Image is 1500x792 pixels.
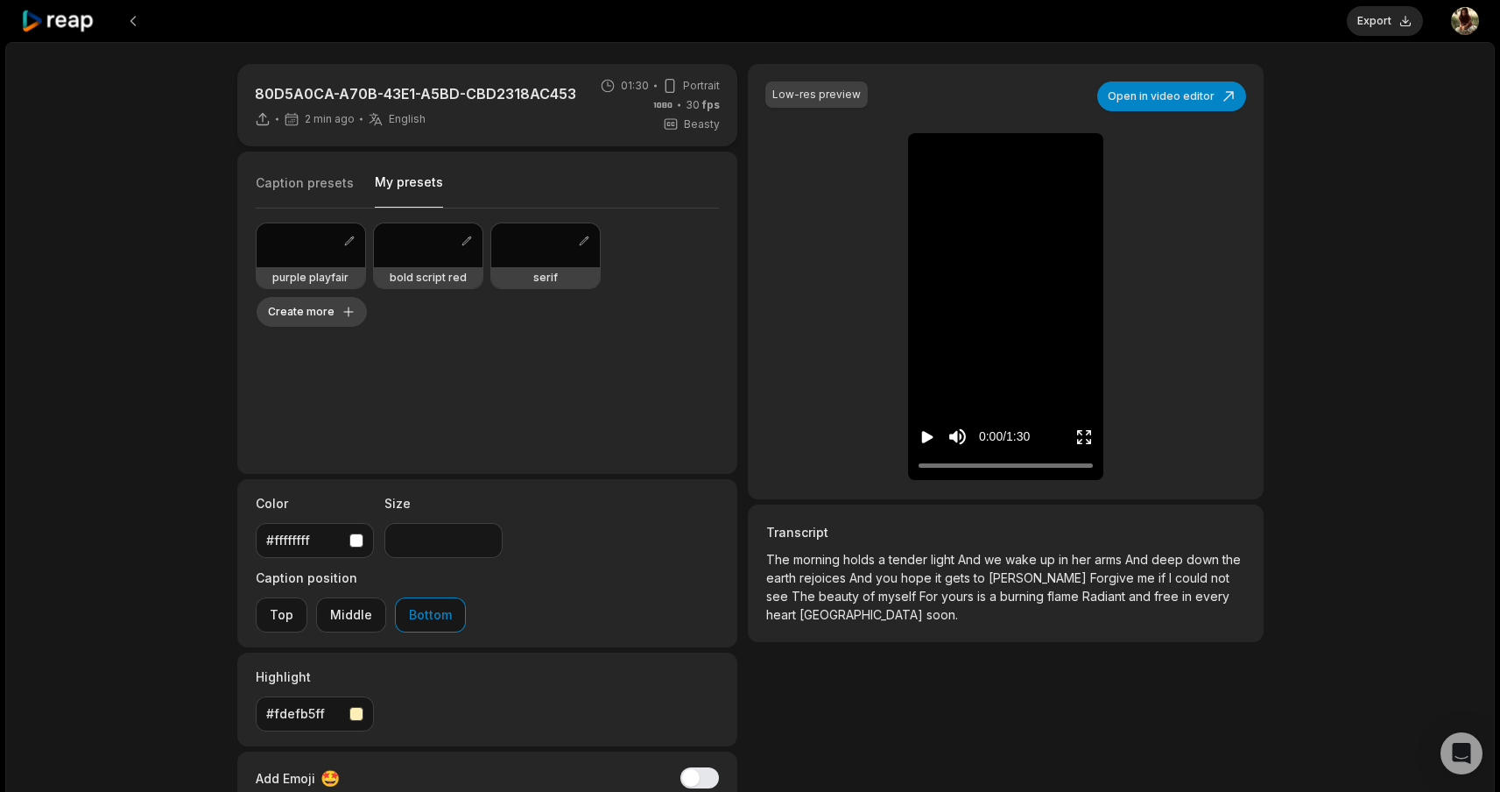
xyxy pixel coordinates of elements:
[1040,552,1059,567] span: up
[901,570,935,585] span: hope
[256,494,374,513] label: Color
[1072,552,1095,567] span: her
[1047,589,1082,604] span: flame
[984,552,1005,567] span: we
[256,697,374,732] button: #fdefb5ff
[843,552,878,567] span: holds
[793,552,843,567] span: morning
[979,428,1030,446] div: 0:00 / 1:30
[819,589,863,604] span: beauty
[1169,570,1175,585] span: I
[1347,6,1423,36] button: Export
[1082,589,1129,604] span: Radiant
[1059,552,1072,567] span: in
[989,570,1090,585] span: [PERSON_NAME]
[305,112,355,126] span: 2 min ago
[878,552,889,567] span: a
[766,523,1244,541] h3: Transcript
[1175,570,1211,585] span: could
[255,83,576,104] p: 80D5A0CA-A70B-43E1-A5BD-CBD2318AC453
[256,174,354,208] button: Caption presets
[702,98,720,111] span: fps
[989,589,1000,604] span: a
[1137,570,1158,585] span: me
[256,569,466,587] label: Caption position
[1187,552,1222,567] span: down
[533,271,558,285] h3: serif
[799,570,849,585] span: rejoices
[766,552,793,567] span: The
[974,570,989,585] span: to
[683,78,720,94] span: Portrait
[1005,552,1040,567] span: wake
[919,421,936,453] button: Play video
[1095,552,1125,567] span: arms
[889,552,931,567] span: tender
[931,552,958,567] span: light
[772,87,861,103] div: Low-res preview
[947,426,968,448] button: Mute sound
[849,570,876,585] span: And
[1182,589,1195,604] span: in
[256,523,374,558] button: #ffffffff
[256,598,307,633] button: Top
[1440,732,1482,774] div: Open Intercom Messenger
[320,767,340,790] span: 🤩
[389,112,426,126] span: English
[375,173,443,208] button: My presets
[1211,570,1229,585] span: not
[257,297,367,327] button: Create more
[272,271,349,285] h3: purple playfair
[1090,570,1137,585] span: Forgive
[876,570,901,585] span: you
[792,589,819,604] span: The
[1129,589,1154,604] span: and
[384,494,503,513] label: Size
[1151,552,1187,567] span: deep
[686,97,720,113] span: 30
[977,589,989,604] span: is
[1125,552,1151,567] span: And
[266,531,342,549] div: #ffffffff
[926,607,958,622] span: soon.
[945,570,974,585] span: gets
[863,589,878,604] span: of
[1097,81,1246,111] button: Open in video editor
[878,589,919,604] span: myself
[1154,589,1182,604] span: free
[621,78,649,94] span: 01:30
[1195,589,1229,604] span: every
[766,570,799,585] span: earth
[1222,552,1241,567] span: the
[958,552,984,567] span: And
[1000,589,1047,604] span: burning
[256,668,374,686] label: Highlight
[941,589,977,604] span: yours
[799,607,926,622] span: [GEOGRAPHIC_DATA]
[766,607,799,622] span: heart
[266,704,342,723] div: #fdefb5ff
[1158,570,1169,585] span: if
[390,271,467,285] h3: bold script red
[256,769,315,788] span: Add Emoji
[935,570,945,585] span: it
[395,598,466,633] button: Bottom
[919,589,941,604] span: For
[684,117,720,132] span: Beasty
[766,589,792,604] span: see
[1075,421,1093,453] button: Enter Fullscreen
[316,598,386,633] button: Middle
